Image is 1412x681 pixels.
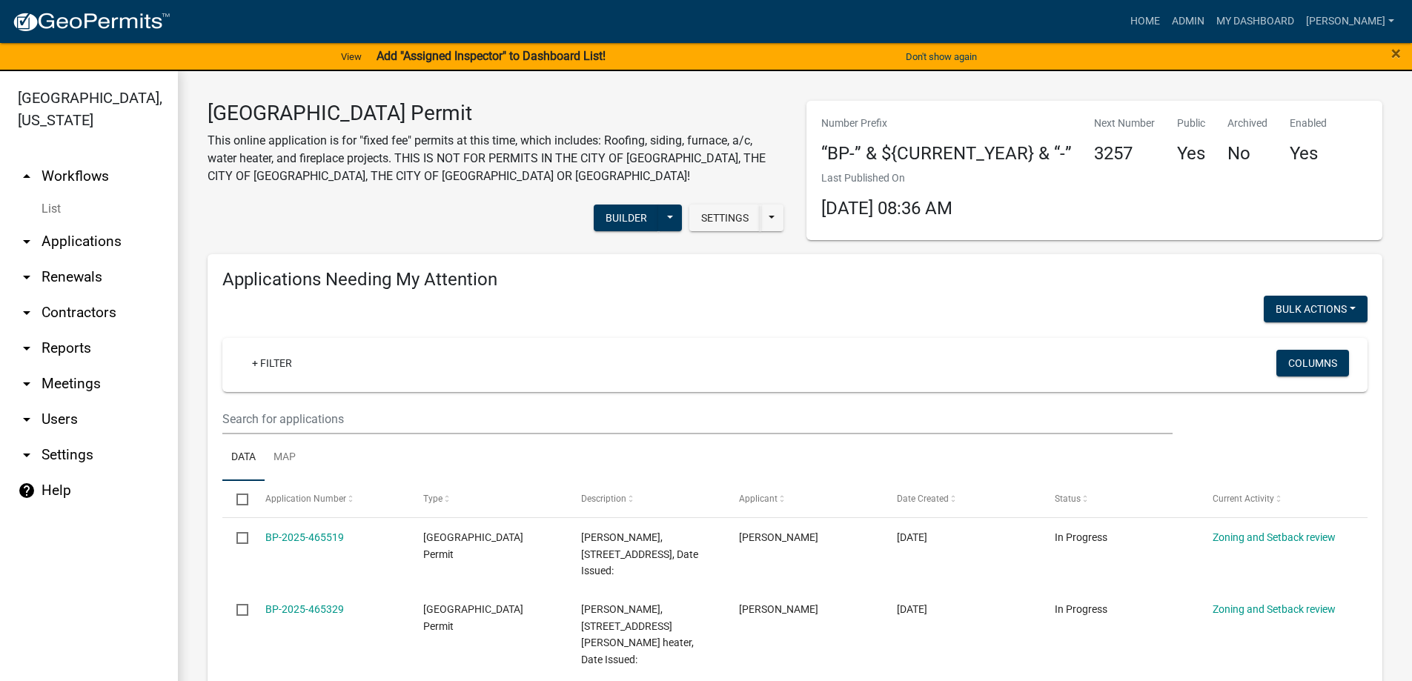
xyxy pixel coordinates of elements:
button: Columns [1276,350,1349,376]
span: Current Activity [1213,494,1274,504]
button: Settings [689,205,760,231]
h3: [GEOGRAPHIC_DATA] Permit [208,101,784,126]
i: arrow_drop_down [18,268,36,286]
p: Last Published On [821,170,952,186]
i: arrow_drop_up [18,167,36,185]
a: + Filter [240,350,304,376]
button: Don't show again [900,44,983,69]
i: arrow_drop_down [18,375,36,393]
i: arrow_drop_down [18,411,36,428]
p: Next Number [1094,116,1155,131]
i: arrow_drop_down [18,339,36,357]
p: This online application is for "fixed fee" permits at this time, which includes: Roofing, siding,... [208,132,784,185]
span: Type [423,494,443,504]
p: Archived [1227,116,1267,131]
h4: “BP-” & ${CURRENT_YEAR} & “-” [821,143,1072,165]
span: × [1391,43,1401,64]
a: View [335,44,368,69]
datatable-header-cell: Application Number [251,481,408,516]
datatable-header-cell: Current Activity [1199,481,1356,516]
span: [DATE] 08:36 AM [821,198,952,219]
span: RICHARD M ZEROTH, 29569 FELDSPAR ST NW, Reroof, Date Issued: [581,531,698,577]
datatable-header-cell: Applicant [725,481,883,516]
span: Date Created [897,494,949,504]
span: Status [1055,494,1081,504]
a: Admin [1166,7,1210,36]
span: Shannon Starry [739,531,818,543]
a: My Dashboard [1210,7,1300,36]
h4: 3257 [1094,143,1155,165]
a: Data [222,434,265,482]
a: BP-2025-465329 [265,603,344,615]
strong: Add "Assigned Inspector" to Dashboard List! [377,49,606,63]
span: Description [581,494,626,504]
datatable-header-cell: Description [567,481,725,516]
span: 08/18/2025 [897,603,927,615]
a: BP-2025-465519 [265,531,344,543]
span: 08/18/2025 [897,531,927,543]
input: Search for applications [222,404,1173,434]
button: Builder [594,205,659,231]
p: Enabled [1290,116,1327,131]
h4: Applications Needing My Attention [222,269,1368,290]
h4: Yes [1290,143,1327,165]
a: [PERSON_NAME] [1300,7,1400,36]
datatable-header-cell: Select [222,481,251,516]
span: Applicant [739,494,778,504]
button: Bulk Actions [1264,296,1368,322]
i: arrow_drop_down [18,233,36,250]
span: In Progress [1055,603,1107,615]
h4: Yes [1177,143,1205,165]
p: Public [1177,116,1205,131]
span: Isanti County Building Permit [423,603,523,632]
a: Home [1124,7,1166,36]
a: Zoning and Setback review [1213,531,1336,543]
i: arrow_drop_down [18,304,36,322]
i: help [18,482,36,499]
span: Isanti County Building Permit [423,531,523,560]
h4: No [1227,143,1267,165]
span: Application Number [265,494,346,504]
span: In Progress [1055,531,1107,543]
p: Number Prefix [821,116,1072,131]
datatable-header-cell: Type [408,481,566,516]
i: arrow_drop_down [18,446,36,464]
span: Ashley Schultz [739,603,818,615]
button: Close [1391,44,1401,62]
a: Map [265,434,305,482]
datatable-header-cell: Status [1041,481,1199,516]
datatable-header-cell: Date Created [883,481,1041,516]
a: Zoning and Setback review [1213,603,1336,615]
span: LOWELL D LARSON, 38297 HOLLY ST NW, Water heater, Date Issued: [581,603,694,665]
